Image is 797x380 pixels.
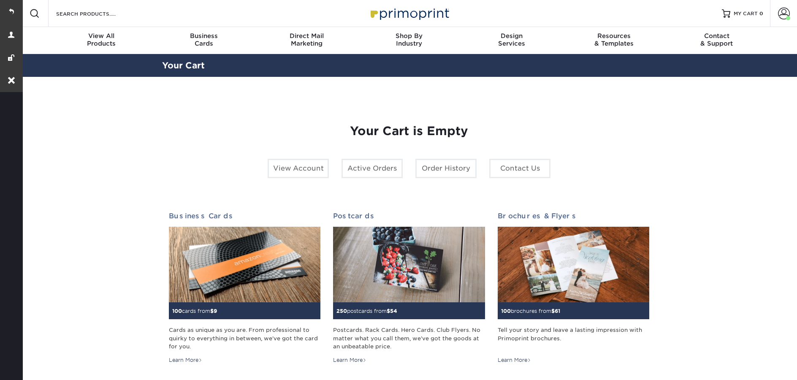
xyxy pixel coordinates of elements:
[255,27,358,54] a: Direct MailMarketing
[336,308,347,314] span: 250
[333,212,485,364] a: Postcards 250postcards from$54 Postcards. Rack Cards. Hero Cards. Club Flyers. No matter what you...
[169,356,202,364] div: Learn More
[460,27,563,54] a: DesignServices
[55,8,138,19] input: SEARCH PRODUCTS.....
[255,32,358,40] span: Direct Mail
[734,10,758,17] span: MY CART
[460,32,563,47] div: Services
[460,32,563,40] span: Design
[214,308,217,314] span: 9
[665,27,768,54] a: Contact& Support
[336,308,397,314] small: postcards from
[415,159,477,178] a: Order History
[333,227,485,303] img: Postcards
[563,32,665,47] div: & Templates
[358,32,461,47] div: Industry
[342,159,403,178] a: Active Orders
[498,326,649,350] div: Tell your story and leave a lasting impression with Primoprint brochures.
[563,32,665,40] span: Resources
[498,212,649,220] h2: Brochures & Flyers
[665,32,768,47] div: & Support
[333,212,485,220] h2: Postcards
[153,32,255,47] div: Cards
[563,27,665,54] a: Resources& Templates
[162,60,205,71] a: Your Cart
[759,11,763,16] span: 0
[50,27,153,54] a: View AllProducts
[169,212,320,364] a: Business Cards 100cards from$9 Cards as unique as you are. From professional to quirky to everyth...
[153,27,255,54] a: BusinessCards
[498,227,649,303] img: Brochures & Flyers
[169,227,320,303] img: Business Cards
[169,326,320,350] div: Cards as unique as you are. From professional to quirky to everything in between, we've got the c...
[358,27,461,54] a: Shop ByIndustry
[555,308,560,314] span: 61
[387,308,390,314] span: $
[172,308,182,314] span: 100
[268,159,329,178] a: View Account
[390,308,397,314] span: 54
[169,124,649,138] h1: Your Cart is Empty
[172,308,217,314] small: cards from
[665,32,768,40] span: Contact
[551,308,555,314] span: $
[50,32,153,40] span: View All
[210,308,214,314] span: $
[498,356,531,364] div: Learn More
[169,212,320,220] h2: Business Cards
[333,326,485,350] div: Postcards. Rack Cards. Hero Cards. Club Flyers. No matter what you call them, we've got the goods...
[489,159,550,178] a: Contact Us
[153,32,255,40] span: Business
[50,32,153,47] div: Products
[498,212,649,364] a: Brochures & Flyers 100brochures from$61 Tell your story and leave a lasting impression with Primo...
[255,32,358,47] div: Marketing
[333,356,366,364] div: Learn More
[501,308,511,314] span: 100
[367,4,451,22] img: Primoprint
[358,32,461,40] span: Shop By
[501,308,560,314] small: brochures from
